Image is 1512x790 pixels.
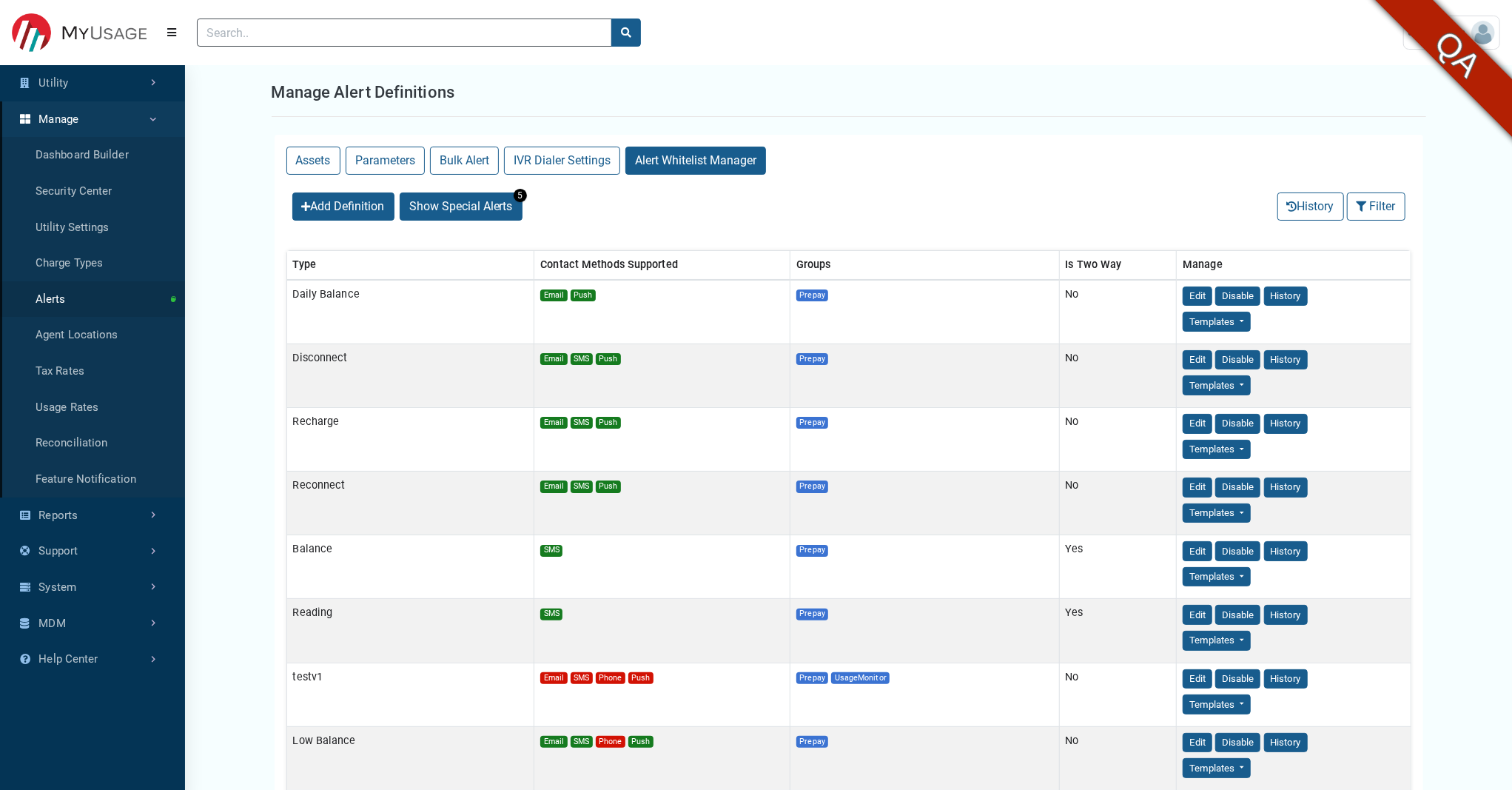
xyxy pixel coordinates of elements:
[1277,193,1344,221] button: History
[1215,541,1260,561] button: Disable
[1059,344,1177,407] td: No
[286,663,534,726] td: testv1
[1183,375,1250,395] button: Templates
[1347,193,1405,221] button: Filter
[1215,350,1260,370] button: Disable
[504,147,620,175] button: IVR Dialer Settings
[540,609,562,620] span: SMS
[1183,694,1250,714] button: Templates
[540,289,567,301] span: Email
[596,672,625,684] span: Phone
[1059,472,1177,535] td: No
[571,417,593,429] span: SMS
[796,481,828,492] span: Prepay
[400,193,523,221] button: Show Special Alerts 5
[796,672,828,684] span: Prepay
[1183,350,1212,370] button: Edit
[1059,407,1177,471] td: No
[1059,599,1177,663] td: Yes
[1264,350,1308,370] button: History
[1264,414,1308,434] button: History
[1183,758,1250,778] button: Templates
[430,147,499,175] button: Bulk Alert
[540,736,567,748] span: Email
[1264,669,1308,689] button: History
[1183,541,1212,561] button: Edit
[1059,251,1177,280] th: Is Two Way
[628,672,653,684] span: Push
[831,672,890,684] span: UsageMonitor
[1264,605,1308,625] button: History
[596,417,621,429] span: Push
[1215,605,1260,625] button: Disable
[286,147,340,175] button: Assets
[796,545,828,557] span: Prepay
[1215,733,1260,753] button: Disable
[158,19,185,46] button: Menu
[796,609,828,620] span: Prepay
[286,344,534,407] td: Disconnect
[286,472,534,535] td: Reconnect
[571,481,593,492] span: SMS
[1183,631,1250,651] button: Templates
[1183,503,1250,523] button: Templates
[1215,414,1260,434] button: Disable
[1215,669,1260,689] button: Disable
[596,353,621,365] span: Push
[286,726,534,790] td: Low Balance
[571,672,593,684] span: SMS
[1183,440,1250,460] button: Templates
[272,80,454,104] h1: Manage Alert Definitions
[796,417,828,429] span: Prepay
[796,736,828,748] span: Prepay
[1183,312,1250,332] button: Templates
[1215,287,1260,307] button: Disable
[1264,541,1308,561] button: History
[1059,726,1177,790] td: No
[796,289,828,301] span: Prepay
[286,535,534,599] td: Balance
[1264,287,1308,307] button: History
[346,147,425,175] button: Parameters
[534,251,790,280] th: Contact Methods Supported
[1408,25,1471,40] span: User Settings
[1177,251,1411,280] th: Manage
[1059,663,1177,726] td: No
[1183,414,1212,434] button: Edit
[12,13,147,53] img: ESITESTV3 Logo
[571,289,596,301] span: Push
[1183,478,1212,498] button: Edit
[1183,669,1212,689] button: Edit
[1215,478,1260,498] button: Disable
[1183,733,1212,753] button: Edit
[292,193,394,221] button: Add Definition
[286,280,534,344] td: Daily Balance
[596,736,625,748] span: Phone
[1183,287,1212,307] button: Edit
[1264,478,1308,498] button: History
[1264,733,1308,753] button: History
[611,19,641,47] button: search
[540,672,567,684] span: Email
[409,199,513,213] span: Show Special Alerts
[796,353,828,365] span: Prepay
[197,19,612,47] input: Search
[628,736,653,748] span: Push
[625,147,766,175] button: Alert Whitelist Manager
[1183,567,1250,587] button: Templates
[286,407,534,471] td: Recharge
[1059,535,1177,599] td: Yes
[571,353,593,365] span: SMS
[1059,280,1177,344] td: No
[540,481,567,492] span: Email
[596,481,621,492] span: Push
[540,353,567,365] span: Email
[514,189,527,202] span: 5
[790,251,1059,280] th: Groups
[540,417,567,429] span: Email
[1403,16,1500,50] a: User Settings
[571,736,593,748] span: SMS
[540,545,562,557] span: SMS
[286,599,534,663] td: Reading
[1183,605,1212,625] button: Edit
